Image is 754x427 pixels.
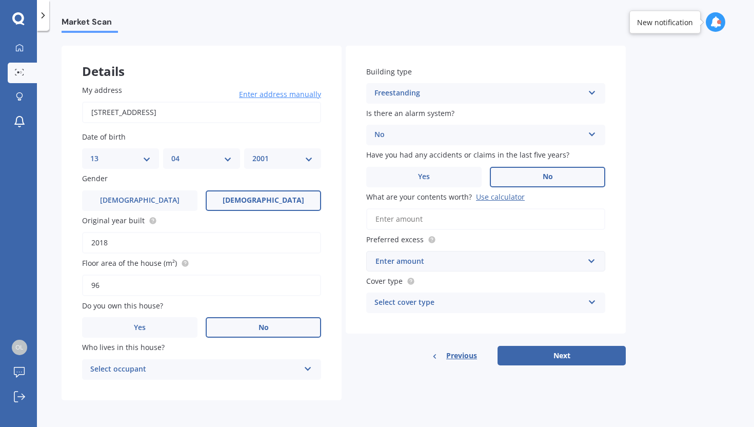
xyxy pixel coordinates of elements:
[62,46,342,76] div: Details
[543,172,553,181] span: No
[82,216,145,225] span: Original year built
[82,343,165,353] span: Who lives in this house?
[90,363,300,376] div: Select occupant
[82,258,177,268] span: Floor area of the house (m²)
[100,196,180,205] span: [DEMOGRAPHIC_DATA]
[259,323,269,332] span: No
[82,232,321,254] input: Enter year
[374,297,584,309] div: Select cover type
[82,174,108,184] span: Gender
[366,235,424,244] span: Preferred excess
[418,172,430,181] span: Yes
[82,85,122,95] span: My address
[366,108,454,118] span: Is there an alarm system?
[239,89,321,100] span: Enter address manually
[82,102,321,123] input: Enter address
[375,256,584,267] div: Enter amount
[476,192,525,202] div: Use calculator
[366,192,472,202] span: What are your contents worth?
[637,17,693,27] div: New notification
[366,67,412,76] span: Building type
[82,275,321,296] input: Enter floor area
[223,196,304,205] span: [DEMOGRAPHIC_DATA]
[366,150,569,160] span: Have you had any accidents or claims in the last five years?
[366,276,403,286] span: Cover type
[12,340,27,355] img: b3694a067694cc894879fb35cdf72dfe
[62,17,118,31] span: Market Scan
[82,132,126,142] span: Date of birth
[374,129,584,141] div: No
[82,301,163,310] span: Do you own this house?
[366,208,605,230] input: Enter amount
[498,346,626,365] button: Next
[446,348,477,363] span: Previous
[134,323,146,332] span: Yes
[374,87,584,100] div: Freestanding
